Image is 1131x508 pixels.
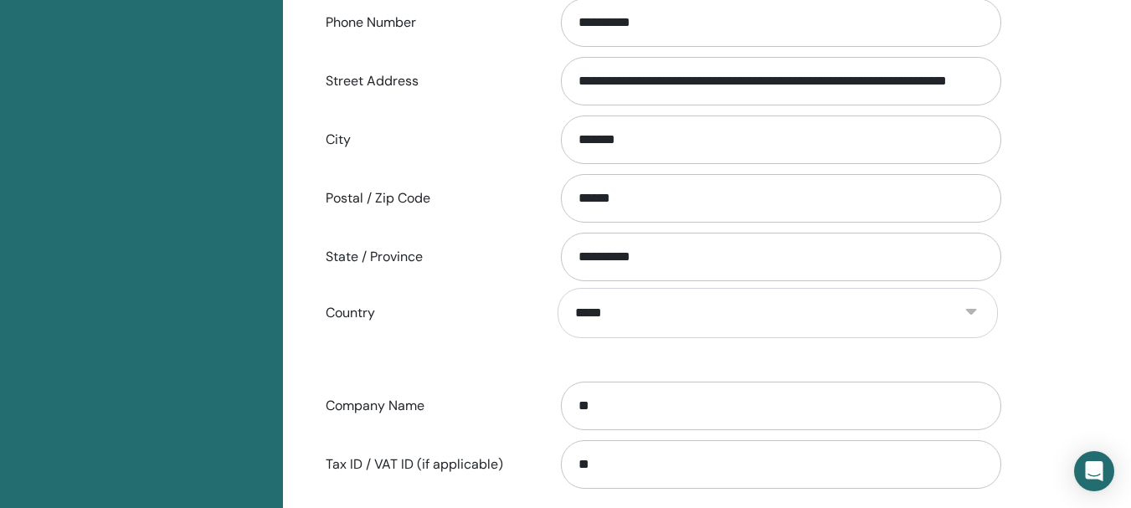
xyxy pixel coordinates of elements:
label: Street Address [313,65,546,97]
label: Company Name [313,390,546,422]
label: State / Province [313,241,546,273]
label: Country [313,297,546,329]
div: Open Intercom Messenger [1074,451,1114,491]
label: Postal / Zip Code [313,182,546,214]
label: Phone Number [313,7,546,38]
label: Tax ID / VAT ID (if applicable) [313,449,546,480]
label: City [313,124,546,156]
